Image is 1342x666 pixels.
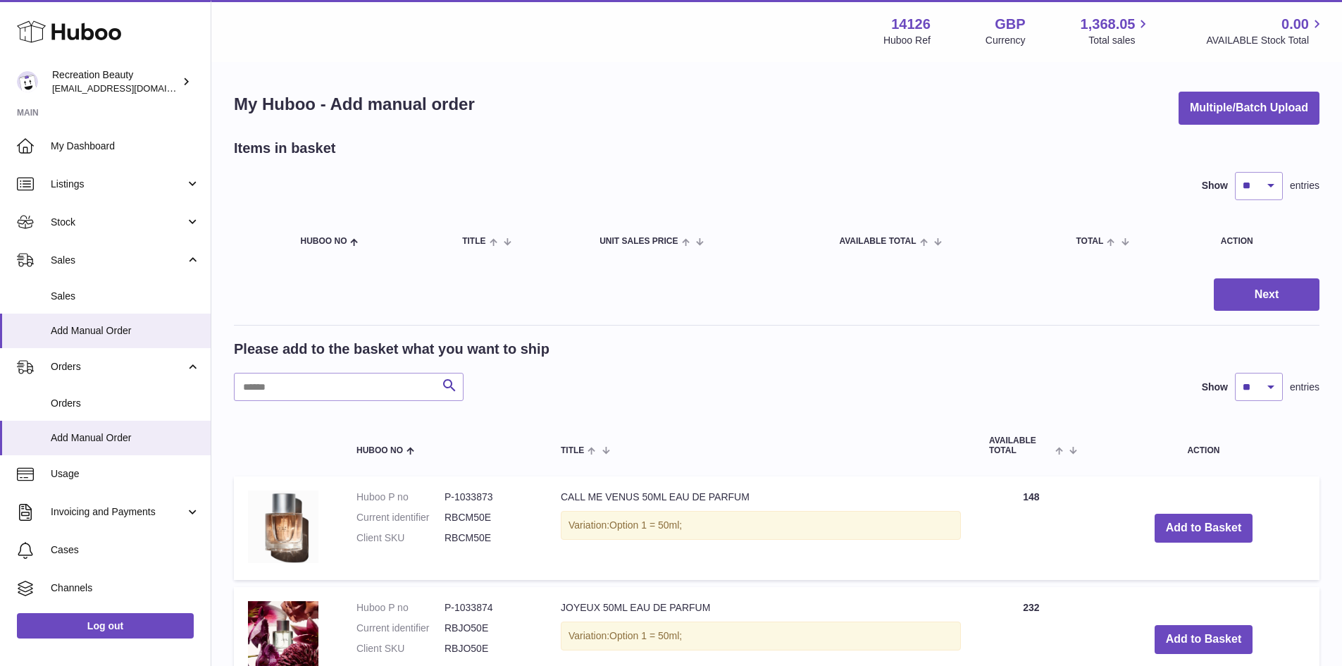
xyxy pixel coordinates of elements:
[445,601,533,615] dd: P-1033874
[51,254,185,267] span: Sales
[1088,422,1319,469] th: Action
[51,397,200,410] span: Orders
[445,622,533,635] dd: RBJO50E
[51,431,200,445] span: Add Manual Order
[356,511,445,524] dt: Current identifier
[1088,34,1151,47] span: Total sales
[1281,15,1309,34] span: 0.00
[51,360,185,374] span: Orders
[445,491,533,504] dd: P-1033873
[1081,15,1136,34] span: 1,368.05
[356,446,403,455] span: Huboo no
[609,630,682,641] span: Option 1 = 50ml;
[356,491,445,504] dt: Huboo P no
[52,82,207,94] span: [EMAIL_ADDRESS][DOMAIN_NAME]
[51,140,200,153] span: My Dashboard
[975,476,1088,581] td: 148
[17,71,38,92] img: barney@recreationbeauty.com
[1221,237,1305,246] div: Action
[51,216,185,229] span: Stock
[1202,179,1228,192] label: Show
[52,68,179,95] div: Recreation Beauty
[51,467,200,481] span: Usage
[1206,34,1325,47] span: AVAILABLE Stock Total
[51,324,200,338] span: Add Manual Order
[891,15,931,34] strong: 14126
[234,340,549,359] h2: Please add to the basket what you want to ship
[986,34,1026,47] div: Currency
[234,139,336,158] h2: Items in basket
[356,601,445,615] dt: Huboo P no
[1206,15,1325,47] a: 0.00 AVAILABLE Stock Total
[561,622,961,650] div: Variation:
[51,543,200,557] span: Cases
[356,622,445,635] dt: Current identifier
[248,491,318,563] img: CALL ME VENUS 50ML EAU DE PARFUM
[356,531,445,545] dt: Client SKU
[445,642,533,655] dd: RBJO50E
[1155,514,1253,543] button: Add to Basket
[1290,381,1319,394] span: entries
[356,642,445,655] dt: Client SKU
[1155,625,1253,654] button: Add to Basket
[462,237,485,246] span: Title
[1076,237,1103,246] span: Total
[839,237,916,246] span: AVAILABLE Total
[995,15,1025,34] strong: GBP
[1202,381,1228,394] label: Show
[51,178,185,191] span: Listings
[300,237,347,246] span: Huboo no
[1290,179,1319,192] span: entries
[1214,278,1319,312] button: Next
[1081,15,1152,47] a: 1,368.05 Total sales
[561,511,961,540] div: Variation:
[51,505,185,519] span: Invoicing and Payments
[547,476,975,581] td: CALL ME VENUS 50ML EAU DE PARFUM
[883,34,931,47] div: Huboo Ref
[445,531,533,545] dd: RBCM50E
[989,436,1052,455] span: AVAILABLE Total
[609,519,682,531] span: Option 1 = 50ml;
[234,93,475,116] h1: My Huboo - Add manual order
[599,237,678,246] span: Unit Sales Price
[17,613,194,639] a: Log out
[51,581,200,595] span: Channels
[561,446,584,455] span: Title
[51,290,200,303] span: Sales
[445,511,533,524] dd: RBCM50E
[1179,92,1319,125] button: Multiple/Batch Upload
